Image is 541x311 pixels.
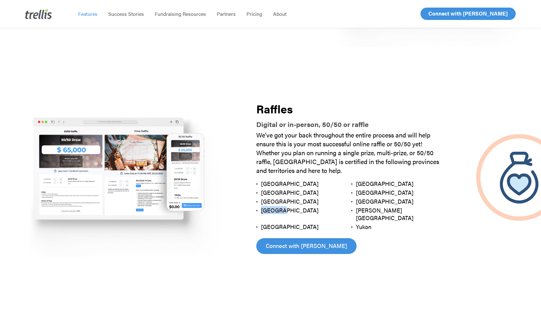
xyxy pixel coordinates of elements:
[261,223,319,231] span: [GEOGRAPHIC_DATA]
[241,11,268,17] a: Pricing
[356,188,414,196] span: [GEOGRAPHIC_DATA]
[356,223,371,231] span: Yukon
[261,188,319,196] span: [GEOGRAPHIC_DATA]
[73,11,103,17] a: Features
[256,119,369,129] strong: Digital or in-person, 50/50 or raffle
[428,10,508,17] span: Connect with [PERSON_NAME]
[256,130,439,175] span: We’ve got your back throughout the entire process and will help ensure this is your most successf...
[108,10,144,17] span: Success Stories
[246,10,262,17] span: Pricing
[256,238,357,254] a: Connect with [PERSON_NAME]
[149,11,211,17] a: Fundraising Resources
[25,9,52,19] img: Trellis
[103,11,149,17] a: Success Stories
[261,197,319,205] span: [GEOGRAPHIC_DATA]
[356,197,414,205] span: [GEOGRAPHIC_DATA]
[356,180,414,187] span: [GEOGRAPHIC_DATA]
[266,241,347,250] span: Connect with [PERSON_NAME]
[261,206,319,214] span: [GEOGRAPHIC_DATA]
[261,180,319,187] span: [GEOGRAPHIC_DATA]
[256,100,293,117] strong: Raffles
[211,11,241,17] a: Partners
[217,10,236,17] span: Partners
[155,10,206,17] span: Fundraising Resources
[78,10,97,17] span: Features
[356,206,414,222] span: [PERSON_NAME][GEOGRAPHIC_DATA]
[268,11,292,17] a: About
[420,8,516,20] a: Connect with [PERSON_NAME]
[273,10,287,17] span: About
